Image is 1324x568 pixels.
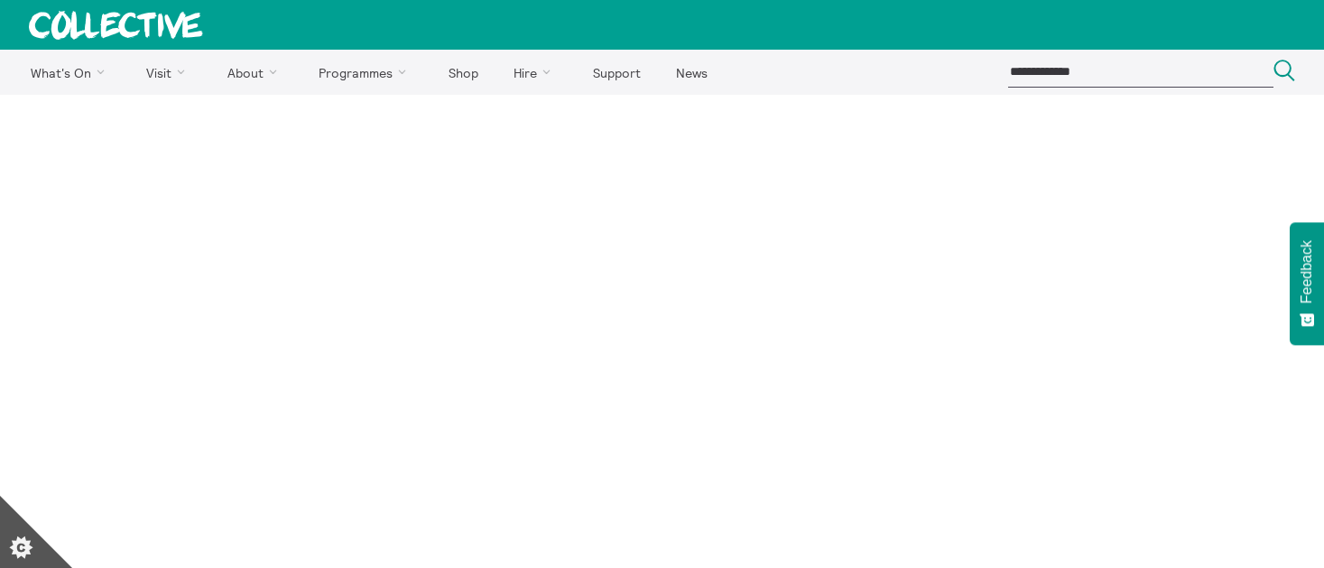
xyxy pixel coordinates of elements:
a: News [660,50,723,95]
a: About [211,50,300,95]
a: Hire [498,50,574,95]
a: Support [577,50,656,95]
a: Shop [432,50,494,95]
button: Feedback - Show survey [1290,222,1324,345]
a: What's On [14,50,127,95]
a: Visit [131,50,208,95]
a: Programmes [303,50,430,95]
span: Feedback [1299,240,1315,303]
